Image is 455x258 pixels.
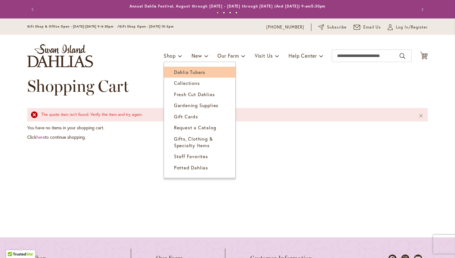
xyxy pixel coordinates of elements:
[174,69,205,75] span: Dahlia Tubers
[27,125,428,131] p: You have no items in your shopping cart.
[174,136,213,148] span: Gifts, Clothing & Specialty Items
[255,52,273,59] span: Visit Us
[363,24,381,30] span: Email Us
[415,3,428,16] button: Next
[396,24,428,30] span: Log In/Register
[130,4,326,8] a: Annual Dahlia Festival, August through [DATE] - [DATE] through [DATE] (And [DATE]) 9-am5:30pm
[174,80,200,86] span: Collections
[119,24,174,28] span: Gift Shop Open - [DATE] 10-3pm
[174,164,208,171] span: Potted Dahlias
[164,111,235,122] a: Gift Cards
[174,153,208,159] span: Staff Favorites
[289,52,317,59] span: Help Center
[354,24,381,30] a: Email Us
[229,12,231,14] button: 3 of 4
[164,52,176,59] span: Shop
[27,24,119,28] span: Gift Shop & Office Open - [DATE]-[DATE] 9-4:30pm /
[217,52,239,59] span: Our Farm
[174,124,216,131] span: Request a Catalog
[27,76,129,96] span: Shopping Cart
[318,24,347,30] a: Subscribe
[27,134,428,140] p: Click to continue shopping.
[266,24,304,30] a: [PHONE_NUMBER]
[327,24,347,30] span: Subscribe
[27,44,93,67] a: store logo
[27,3,40,16] button: Previous
[192,52,202,59] span: New
[36,134,45,140] a: here
[174,91,215,97] span: Fresh Cut Dahlias
[223,12,225,14] button: 2 of 4
[41,112,409,118] div: The quote item isn't found. Verify the item and try again.
[174,102,218,108] span: Gardening Supplies
[5,236,22,253] iframe: Launch Accessibility Center
[235,12,238,14] button: 4 of 4
[388,24,428,30] a: Log In/Register
[217,12,219,14] button: 1 of 4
